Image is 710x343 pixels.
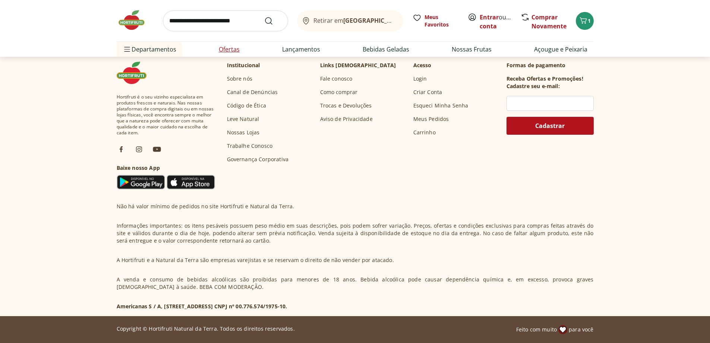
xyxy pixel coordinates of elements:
img: fb [117,145,126,154]
a: Meus Pedidos [413,115,449,123]
a: Bebidas Geladas [363,45,409,54]
a: Comprar Novamente [531,13,567,30]
button: Cadastrar [507,117,594,135]
a: Canal de Denúncias [227,88,278,96]
p: A Hortifruti e a Natural da Terra são empresas varejistas e se reservam o direito de não vender p... [117,256,394,264]
button: Submit Search [264,16,282,25]
span: 1 [588,17,591,24]
a: Governança Corporativa [227,156,289,163]
a: Leve Natural [227,115,259,123]
img: ytb [152,145,161,154]
p: Institucional [227,62,260,69]
p: Formas de pagamento [507,62,594,69]
img: App Store Icon [167,175,215,190]
p: Não há valor mínimo de pedidos no site Hortifruti e Natural da Terra. [117,203,294,210]
a: Esqueci Minha Senha [413,102,468,109]
a: Entrar [480,13,499,21]
button: Retirar em[GEOGRAPHIC_DATA]/[GEOGRAPHIC_DATA] [297,10,404,31]
h3: Cadastre seu e-mail: [507,82,560,90]
span: Feito com muito [516,326,557,333]
span: Hortifruti é o seu vizinho especialista em produtos frescos e naturais. Nas nossas plataformas de... [117,94,215,136]
a: Ofertas [219,45,240,54]
a: Como comprar [320,88,358,96]
span: Departamentos [123,40,176,58]
a: Trocas e Devoluções [320,102,372,109]
a: Aviso de Privacidade [320,115,373,123]
h3: Baixe nosso App [117,164,215,172]
input: search [163,10,288,31]
a: Login [413,75,427,82]
a: Código de Ética [227,102,266,109]
a: Trabalhe Conosco [227,142,273,150]
span: Retirar em [313,17,396,24]
a: Meus Favoritos [413,13,459,28]
button: Menu [123,40,132,58]
p: Americanas S / A, [STREET_ADDRESS] CNPJ nº 00.776.574/1975-10. [117,303,287,310]
a: Lançamentos [282,45,320,54]
a: Sobre nós [227,75,252,82]
a: Criar conta [480,13,521,30]
a: Nossas Frutas [452,45,492,54]
h3: Receba Ofertas e Promoções! [507,75,583,82]
img: Hortifruti [117,9,154,31]
a: Criar Conta [413,88,442,96]
span: ou [480,13,513,31]
b: [GEOGRAPHIC_DATA]/[GEOGRAPHIC_DATA] [343,16,469,25]
p: A venda e consumo de bebidas alcoólicas são proibidas para menores de 18 anos. Bebida alcoólica p... [117,276,594,291]
p: Informações importantes: os itens pesáveis possuem peso médio em suas descrições, pois podem sofr... [117,222,594,244]
a: Açougue e Peixaria [534,45,587,54]
span: Cadastrar [535,123,565,129]
img: Hortifruti [117,62,154,84]
a: Fale conosco [320,75,353,82]
p: Acesso [413,62,432,69]
button: Carrinho [576,12,594,30]
span: para você [569,326,593,333]
img: Google Play Icon [117,175,165,190]
a: Carrinho [413,129,436,136]
span: Meus Favoritos [425,13,459,28]
p: Links [DEMOGRAPHIC_DATA] [320,62,396,69]
p: Copyright © Hortifruti Natural da Terra. Todos os direitos reservados. [117,325,295,333]
img: ig [135,145,143,154]
a: Nossas Lojas [227,129,260,136]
